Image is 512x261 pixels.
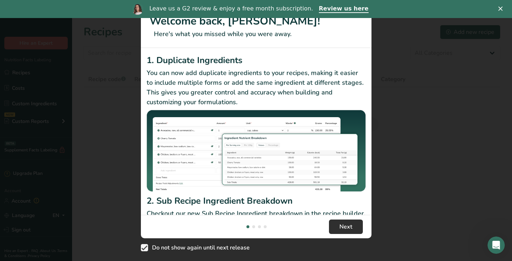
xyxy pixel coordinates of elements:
img: Profile image for Reem [132,3,143,15]
iframe: Intercom live chat [487,236,505,254]
div: Close [498,6,506,11]
p: Checkout our new Sub Recipe Ingredient breakdown in the recipe builder. You can now see your Reci... [147,209,366,238]
p: You can now add duplicate ingredients to your recipes, making it easier to include multiple forms... [147,68,366,107]
div: Leave us a G2 review & enjoy a free month subscription. [149,5,313,12]
img: Duplicate Ingredients [147,110,366,192]
h2: 1. Duplicate Ingredients [147,54,366,67]
p: Here's what you missed while you were away. [150,29,363,39]
a: Review us here [319,5,369,13]
span: Do not show again until next release [148,244,250,251]
h2: 2. Sub Recipe Ingredient Breakdown [147,194,366,207]
h1: Welcome back, [PERSON_NAME]! [150,13,363,29]
span: Next [339,222,352,231]
button: Next [329,220,363,234]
